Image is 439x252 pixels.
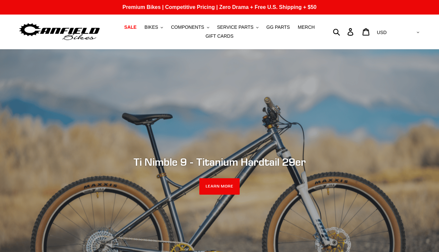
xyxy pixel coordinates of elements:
span: SERVICE PARTS [217,24,253,30]
button: SERVICE PARTS [214,23,261,32]
button: BIKES [141,23,166,32]
span: GIFT CARDS [206,33,234,39]
a: MERCH [295,23,318,32]
span: GG PARTS [266,24,290,30]
a: GIFT CARDS [202,32,237,41]
img: Canfield Bikes [18,21,101,42]
span: BIKES [144,24,158,30]
a: GG PARTS [263,23,293,32]
span: COMPONENTS [171,24,204,30]
span: MERCH [298,24,315,30]
span: SALE [124,24,137,30]
a: SALE [121,23,140,32]
a: LEARN MORE [199,178,240,195]
button: COMPONENTS [168,23,212,32]
h2: Ti Nimble 9 - Titanium Hardtail 29er [39,156,400,168]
